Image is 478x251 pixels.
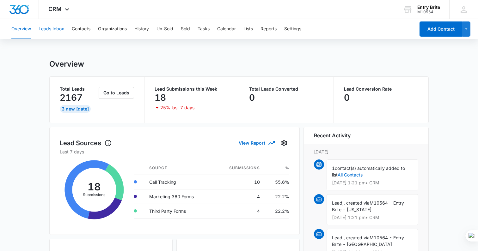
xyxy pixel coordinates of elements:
button: Go to Leads [99,87,134,99]
h1: Lead Sources [60,138,112,148]
td: 4 [213,204,265,218]
button: Lists [243,19,253,39]
button: Contacts [72,19,90,39]
span: Lead, [332,200,344,206]
span: contact(s) automatically added to list [332,165,405,177]
p: [DATE] 1:21 pm • CRM [332,181,413,185]
p: 18 [155,93,166,103]
p: Lead Conversion Rate [344,87,419,91]
td: 4 [213,189,265,204]
p: Total Leads [60,87,97,91]
span: Lead, [332,235,344,240]
td: 22.2% [265,189,289,204]
button: Settings [284,19,301,39]
button: Add Contact [420,21,462,37]
button: Un-Sold [156,19,173,39]
td: 10 [213,175,265,189]
button: Organizations [98,19,127,39]
div: 3 New [DATE] [60,105,91,113]
h6: Recent Activity [314,132,351,139]
button: Leads Inbox [39,19,64,39]
th: % [265,161,289,175]
td: Call Tracking [144,175,213,189]
th: Source [144,161,213,175]
p: Lead Submissions this Week [155,87,229,91]
p: [DATE] 1:21 pm • CRM [332,215,413,220]
td: Marketing 360 Forms [144,189,213,204]
button: Reports [260,19,277,39]
button: History [134,19,149,39]
a: All Contacts [338,172,363,177]
td: Third Party Forms [144,204,213,218]
button: Tasks [198,19,210,39]
td: 22.2% [265,204,289,218]
div: account name [417,5,440,10]
p: Last 7 days [60,148,289,155]
button: Calendar [217,19,236,39]
span: , created via [344,200,370,206]
button: Overview [11,19,31,39]
button: View Report [239,137,274,148]
td: 55.6% [265,175,289,189]
button: Settings [279,138,289,148]
a: Go to Leads [99,90,134,95]
span: 1 [332,165,335,171]
p: 2167 [60,93,83,103]
p: 25% last 7 days [160,105,194,110]
div: account id [417,10,440,14]
p: [DATE] [314,148,418,155]
p: 0 [249,93,255,103]
th: Submissions [213,161,265,175]
button: Sold [181,19,190,39]
p: 0 [344,93,350,103]
p: Total Leads Converted [249,87,323,91]
span: , created via [344,235,370,240]
span: CRM [48,6,62,12]
h1: Overview [49,59,84,69]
